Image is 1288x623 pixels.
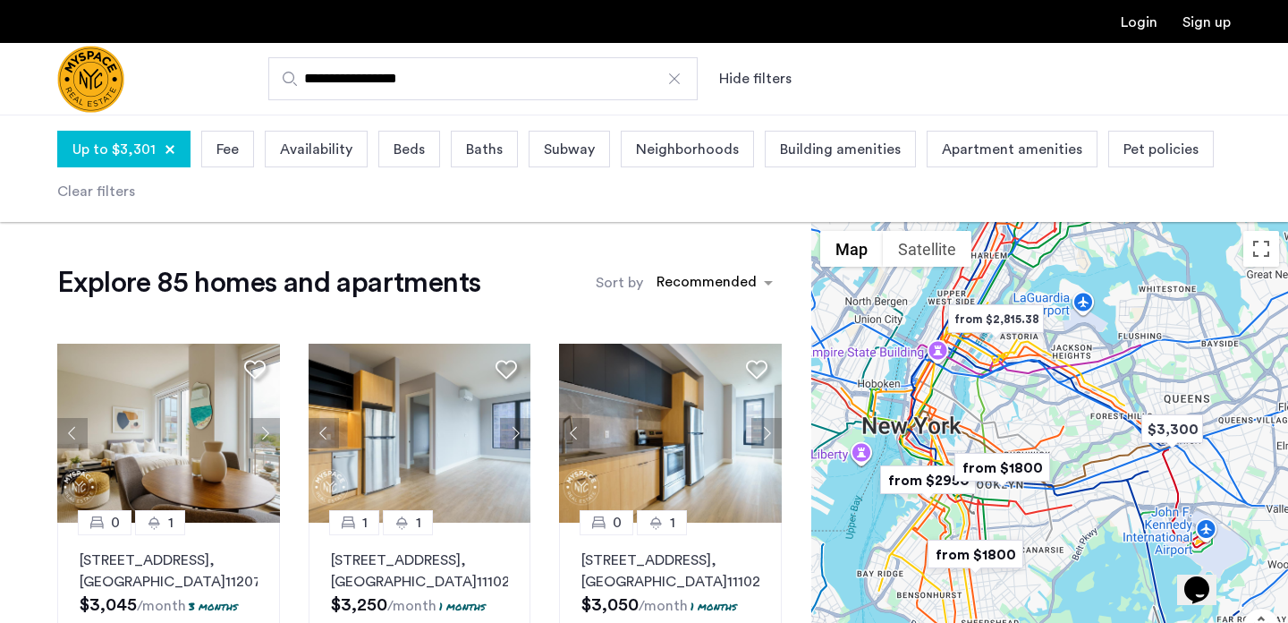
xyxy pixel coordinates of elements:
div: from $1800 [920,534,1030,575]
img: logo [57,46,124,113]
div: from $1800 [947,448,1057,488]
span: Beds [394,139,425,160]
iframe: chat widget [1177,551,1234,605]
span: Up to $3,301 [72,139,156,160]
div: Recommended [654,271,757,297]
span: 1 [416,512,421,533]
input: Apartment Search [268,57,698,100]
span: Baths [466,139,503,160]
a: Login [1121,15,1157,30]
span: 0 [613,512,622,533]
a: Registration [1182,15,1231,30]
div: Clear filters [57,181,135,202]
p: [STREET_ADDRESS] 11207 [80,550,258,593]
div: $3,300 [1134,409,1210,449]
span: 1 [168,512,174,533]
span: Apartment amenities [942,139,1082,160]
button: Show or hide filters [719,68,792,90]
label: Sort by [596,272,643,294]
button: Previous apartment [559,418,589,448]
div: from $2,815.38 [941,299,1051,339]
button: Toggle fullscreen view [1243,231,1279,267]
button: Next apartment [500,418,530,448]
span: Fee [216,139,239,160]
img: 1997_638519966982966758.png [309,344,531,523]
span: 0 [111,512,120,533]
span: 1 [362,512,368,533]
button: Show satellite imagery [883,231,971,267]
ng-select: sort-apartment [648,267,782,299]
span: $3,050 [581,596,639,614]
p: [STREET_ADDRESS] 11102 [581,550,759,593]
button: Previous apartment [57,418,88,448]
button: Next apartment [751,418,782,448]
a: Cazamio Logo [57,46,124,113]
span: Subway [544,139,595,160]
span: Pet policies [1123,139,1199,160]
img: 1997_638519968035243270.png [559,344,782,523]
button: Previous apartment [309,418,339,448]
span: $3,250 [331,596,387,614]
div: from $2950 [873,460,983,500]
img: 1997_638519001096654587.png [57,344,280,523]
span: 1 [670,512,675,533]
h1: Explore 85 homes and apartments [57,265,480,301]
sub: /month [137,599,186,613]
button: Next apartment [250,418,280,448]
span: Neighborhoods [636,139,739,160]
sub: /month [639,599,688,613]
p: [STREET_ADDRESS] 11102 [331,550,509,593]
span: Building amenities [780,139,901,160]
span: $3,045 [80,596,137,614]
sub: /month [387,599,436,613]
span: Availability [280,139,352,160]
button: Show street map [820,231,883,267]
